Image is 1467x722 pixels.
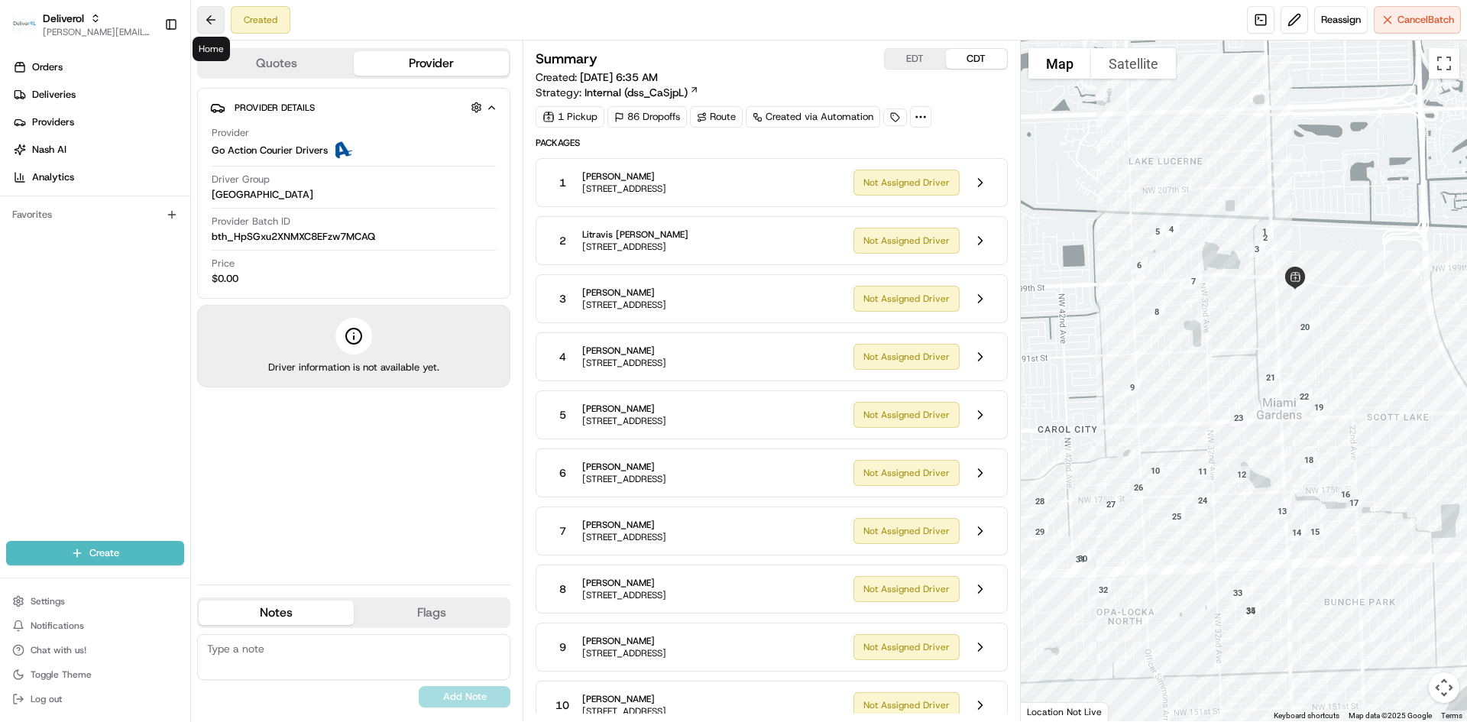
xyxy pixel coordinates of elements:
[1025,701,1075,721] a: Open this area in Google Maps (opens a new window)
[1339,488,1368,517] div: 17
[1236,596,1265,625] div: 35
[536,70,658,85] span: Created:
[1331,480,1360,509] div: 16
[1250,217,1279,246] div: 1
[6,110,190,134] a: Providers
[6,6,158,43] button: DeliverolDeliverol[PERSON_NAME][EMAIL_ADDRESS][PERSON_NAME][DOMAIN_NAME]
[1429,48,1459,79] button: Toggle fullscreen view
[108,258,185,270] a: Powered byPylon
[32,143,66,157] span: Nash AI
[15,146,43,173] img: 1736555255976-a54dd68f-1ca7-489b-9aae-adbdc363a1c4
[690,106,743,128] a: Route
[31,644,86,656] span: Chat with us!
[15,223,28,235] div: 📗
[31,669,92,681] span: Toggle Theme
[1282,518,1311,547] div: 14
[212,272,238,286] span: $0.00
[536,137,1007,149] span: Packages
[1066,545,1095,574] div: 31
[15,15,46,46] img: Nash
[1268,497,1297,526] div: 13
[536,85,699,100] div: Strategy:
[43,11,84,26] button: Deliverol
[260,151,278,169] button: Start new chat
[1242,235,1271,264] div: 3
[1294,445,1323,474] div: 18
[1236,597,1265,626] div: 34
[212,173,270,186] span: Driver Group
[946,49,1007,69] button: CDT
[1125,251,1154,280] div: 6
[199,51,354,76] button: Quotes
[746,106,880,128] a: Created via Automation
[212,188,313,202] span: [GEOGRAPHIC_DATA]
[354,51,509,76] button: Provider
[1188,486,1217,515] div: 24
[43,26,152,38] span: [PERSON_NAME][EMAIL_ADDRESS][PERSON_NAME][DOMAIN_NAME]
[6,615,184,636] button: Notifications
[1141,456,1170,485] div: 10
[1124,473,1153,502] div: 26
[582,473,666,485] span: [STREET_ADDRESS]
[52,146,251,161] div: Start new chat
[89,546,119,560] span: Create
[559,233,566,248] span: 2
[582,635,666,647] span: [PERSON_NAME]
[536,106,604,128] div: 1 Pickup
[354,601,509,625] button: Flags
[582,241,688,253] span: [STREET_ADDRESS]
[32,60,63,74] span: Orders
[1290,382,1319,411] div: 22
[580,70,658,84] span: [DATE] 6:35 AM
[6,138,190,162] a: Nash AI
[582,228,688,241] span: Litravis [PERSON_NAME]
[582,357,666,369] span: [STREET_ADDRESS]
[582,299,666,311] span: [STREET_ADDRESS]
[32,115,74,129] span: Providers
[1321,13,1361,27] span: Reassign
[268,361,439,374] span: Driver information is not available yet.
[1179,267,1208,296] div: 7
[152,259,185,270] span: Pylon
[1162,502,1191,531] div: 25
[582,170,666,183] span: [PERSON_NAME]
[1025,487,1054,516] div: 28
[6,202,184,227] div: Favorites
[559,407,566,423] span: 5
[582,415,666,427] span: [STREET_ADDRESS]
[536,52,597,66] h3: Summary
[334,141,352,160] img: ActionCourier.png
[212,126,249,140] span: Provider
[32,88,76,102] span: Deliveries
[31,620,84,632] span: Notifications
[555,698,569,713] span: 10
[1300,517,1329,546] div: 15
[31,693,62,705] span: Log out
[1223,578,1252,607] div: 33
[1118,373,1147,402] div: 9
[582,577,666,589] span: [PERSON_NAME]
[6,688,184,710] button: Log out
[212,257,235,270] span: Price
[582,287,666,299] span: [PERSON_NAME]
[1429,672,1459,703] button: Map camera controls
[1274,711,1339,721] button: Keyboard shortcuts
[6,83,190,107] a: Deliveries
[235,102,315,114] span: Provider Details
[582,345,666,357] span: [PERSON_NAME]
[885,49,946,69] button: EDT
[12,14,37,35] img: Deliverol
[582,589,666,601] span: [STREET_ADDRESS]
[6,541,184,565] button: Create
[1304,393,1333,422] div: 19
[582,647,666,659] span: [STREET_ADDRESS]
[559,291,566,306] span: 3
[559,349,566,364] span: 4
[212,215,290,228] span: Provider Batch ID
[1021,702,1109,721] div: Location Not Live
[52,161,193,173] div: We're available if you need us!
[582,403,666,415] span: [PERSON_NAME]
[582,461,666,473] span: [PERSON_NAME]
[1025,517,1054,546] div: 29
